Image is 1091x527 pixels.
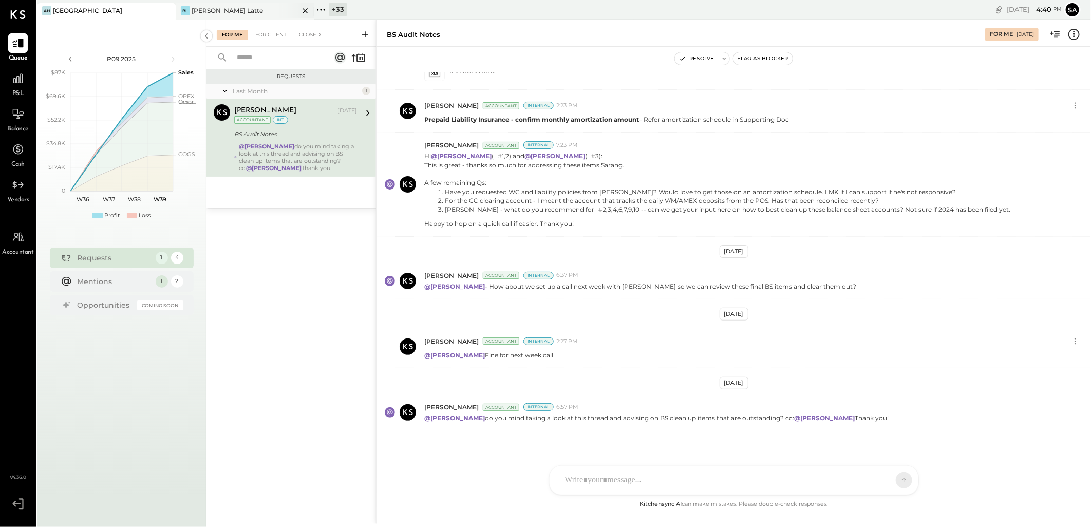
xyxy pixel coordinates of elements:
[387,30,440,40] div: BS Audit Notes
[556,271,578,279] span: 6:37 PM
[171,275,183,288] div: 2
[1,175,35,205] a: Vendors
[1007,5,1062,14] div: [DATE]
[156,275,168,288] div: 1
[483,102,519,109] div: Accountant
[424,141,479,149] span: [PERSON_NAME]
[250,30,292,40] div: For Client
[424,271,479,280] span: [PERSON_NAME]
[424,351,553,360] p: Fine for next week call
[46,140,65,147] text: $34.8K
[178,98,196,105] text: Occu...
[424,219,1010,228] div: Happy to hop on a quick call if easier. Thank you!
[78,253,151,263] div: Requests
[329,3,347,16] div: + 33
[181,6,190,15] div: BL
[523,337,554,345] div: Internal
[424,115,789,124] p: – Refer amortization schedule in Supporting Doc
[103,196,115,203] text: W37
[1,69,35,99] a: P&L
[720,308,748,321] div: [DATE]
[1,104,35,134] a: Balance
[246,164,302,172] strong: @[PERSON_NAME]
[42,6,51,15] div: AH
[445,205,1010,214] li: [PERSON_NAME] - what do you recommend for 2,3,4,6,7,9,10 -- can we get your input here on how to ...
[337,107,357,115] div: [DATE]
[178,69,194,76] text: Sales
[1,140,35,170] a: Cash
[178,92,195,100] text: OPEX
[733,52,793,65] button: Flag as Blocker
[78,300,132,310] div: Opportunities
[294,30,326,40] div: Closed
[234,116,271,124] div: Accountant
[362,87,370,95] div: 1
[424,283,485,290] strong: @[PERSON_NAME]
[524,152,585,160] strong: @[PERSON_NAME]
[78,54,165,63] div: P09 2025
[156,252,168,264] div: 1
[11,160,25,170] span: Cash
[424,403,479,411] span: [PERSON_NAME]
[483,337,519,345] div: Accountant
[675,52,718,65] button: Resolve
[424,413,889,422] p: do you mind taking a look at this thread and advising on BS clean up items that are outstanding? ...
[424,152,1010,228] p: Hi ( 1,2) and ( 3):
[794,414,855,422] strong: @[PERSON_NAME]
[62,187,65,194] text: 0
[720,245,748,258] div: [DATE]
[171,252,183,264] div: 4
[47,116,65,123] text: $52.2K
[1,228,35,257] a: Accountant
[3,248,34,257] span: Accountant
[556,403,578,411] span: 6:57 PM
[445,196,1010,205] li: For the CC clearing account - I meant the account that tracks the daily V/M/AMEX deposits from th...
[139,212,151,220] div: Loss
[498,153,502,160] span: #
[239,143,357,172] div: do you mind taking a look at this thread and advising on BS clean up items that are outstanding? ...
[483,272,519,279] div: Accountant
[104,212,120,220] div: Profit
[598,206,603,213] span: #
[445,187,1010,196] li: Have you requested WC and liability policies from [PERSON_NAME]? Would love to get those on an am...
[12,89,24,99] span: P&L
[720,377,748,389] div: [DATE]
[53,6,122,15] div: [GEOGRAPHIC_DATA]
[48,163,65,171] text: $17.4K
[994,4,1004,15] div: copy link
[239,143,294,150] strong: @[PERSON_NAME]
[591,153,595,160] span: #
[990,30,1013,39] div: For Me
[234,106,296,116] div: [PERSON_NAME]
[77,196,89,203] text: W36
[523,141,554,149] div: Internal
[483,142,519,149] div: Accountant
[154,196,166,203] text: W39
[46,92,65,100] text: $69.6K
[7,196,29,205] span: Vendors
[78,276,151,287] div: Mentions
[431,152,492,160] strong: @[PERSON_NAME]
[128,196,141,203] text: W38
[424,161,1010,170] div: This is great - thanks so much for addressing these items Sarang.
[51,69,65,76] text: $87K
[424,178,1010,187] div: A few remaining Qs:
[424,351,485,359] strong: @[PERSON_NAME]
[217,30,248,40] div: For Me
[424,116,639,123] b: Prepaid Liability Insurance - confirm monthly amortization amount
[137,300,183,310] div: Coming Soon
[212,73,371,80] div: Requests
[556,141,578,149] span: 7:23 PM
[234,129,354,139] div: BS Audit Notes
[233,87,360,96] div: Last Month
[273,116,288,124] div: int
[523,102,554,109] div: Internal
[556,102,578,110] span: 2:23 PM
[424,414,485,422] strong: @[PERSON_NAME]
[523,403,554,411] div: Internal
[9,54,28,63] span: Queue
[424,101,479,110] span: [PERSON_NAME]
[483,404,519,411] div: Accountant
[523,272,554,279] div: Internal
[1064,2,1081,18] button: Sa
